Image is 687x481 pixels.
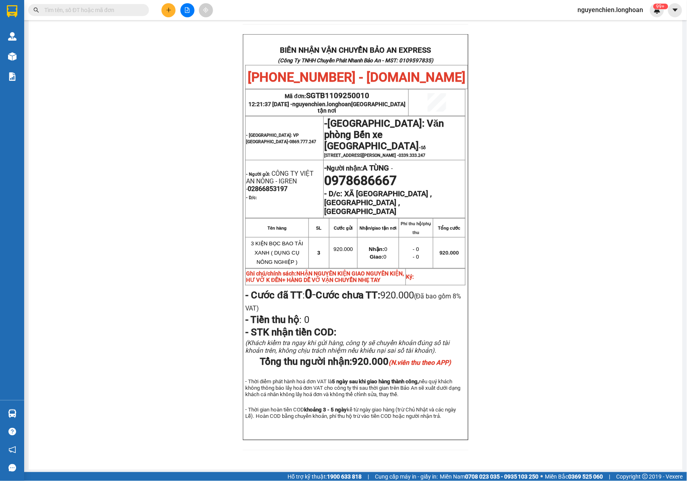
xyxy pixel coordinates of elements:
span: 0 [370,254,386,260]
span: - [389,165,393,173]
strong: 0369 525 060 [569,473,603,480]
span: search [33,7,39,13]
strong: 0 [305,287,312,302]
span: 920.000 [440,250,459,256]
span: plus [166,7,172,13]
span: 920.000 [333,247,353,253]
strong: - Tiền thu hộ [245,314,299,326]
strong: Ký: [406,274,414,280]
strong: khoảng 3 - 5 ngày [304,407,347,413]
span: : [245,290,316,301]
span: Mã đơn: [285,93,370,99]
span: - [305,287,316,302]
strong: Phí thu hộ/phụ thu [401,222,431,235]
strong: CSKH: [22,27,43,34]
span: file-add [184,7,190,13]
span: Hỗ trợ kỹ thuật: [288,472,362,481]
span: CÔNG TY VIỆT AN NÔNG - IGREN - [246,170,314,193]
span: nguyenchien.longhoan [571,5,650,15]
span: - STK nhận tiền COD: [245,327,336,338]
span: Miền Nam [440,472,539,481]
strong: (Công Ty TNHH Chuyển Phát Nhanh Bảo An - MST: 0109597835) [278,58,433,64]
span: [PHONE_NUMBER] - [DOMAIN_NAME] [248,70,466,85]
span: Cung cấp máy in - giấy in: [375,472,438,481]
img: warehouse-icon [8,52,17,61]
span: copyright [642,474,648,479]
strong: - [324,164,389,173]
span: 3 [317,250,320,256]
button: aim [199,3,213,17]
img: icon-new-feature [654,6,661,14]
span: | [609,472,610,481]
strong: 0708 023 035 - 0935 103 250 [465,473,539,480]
span: [PHONE_NUMBER] [3,27,61,41]
span: 02866853197 [248,185,288,193]
span: Mã đơn: SGTB1109250010 [3,49,124,60]
img: warehouse-icon [8,409,17,418]
strong: Nhận: [369,247,384,253]
strong: 5 ngày sau khi giao hàng thành công, [332,379,419,385]
span: - 0 [413,254,419,260]
span: : [245,314,309,326]
span: Ngày in phiếu: 12:42 ngày [54,16,166,25]
button: plus [161,3,176,17]
strong: PHIẾU DÁN LÊN HÀNG [57,4,163,14]
strong: Cước chưa TT: [316,290,380,301]
span: (Khách kiểm tra ngay khi gửi hàng, công ty sẽ chuyển khoản đúng số tài khoản trên, không chịu trá... [245,339,449,355]
span: Tổng thu người nhận: [260,356,451,368]
strong: - D/c: [246,195,257,201]
strong: - Cước đã TT [245,290,302,301]
span: - Thời điểm phát hành hoá đơn VAT là nếu quý khách không thông báo lấy hoá đơn VAT cho công ty th... [245,379,460,398]
img: warehouse-icon [8,32,17,41]
span: 0339.333.247 [399,153,425,158]
strong: BIÊN NHẬN VẬN CHUYỂN BẢO AN EXPRESS [280,46,431,55]
span: [GEOGRAPHIC_DATA] tận nơi [318,101,406,114]
strong: Tổng cước [438,226,460,231]
span: SGTB1109250010 [306,91,369,100]
strong: - Người gửi: [246,172,270,177]
span: 0869.777.247 [290,140,316,145]
img: logo-vxr [7,5,17,17]
span: - [324,122,444,158]
span: - 0 [413,247,419,253]
em: (N.viên thu theo APP) [389,359,451,367]
span: 0 [302,314,309,326]
span: message [8,464,16,472]
span: ⚪️ [541,475,543,478]
sup: 219 [653,4,668,9]
img: solution-icon [8,72,17,81]
span: NHẬN NGUYÊN KIỆN GIAO NGUYÊN KIỆN, HƯ VỠ K ĐỀN+ HÀNG DỄ VỠ VẬN CHUYỂN NHẸ TAY [246,271,404,284]
input: Tìm tên, số ĐT hoặc mã đơn [44,6,139,14]
span: aim [203,7,209,13]
strong: Tên hàng [267,226,286,231]
span: - Thời gian hoàn tiền COD kể từ ngày giao hàng (trừ Chủ Nhật và các ngày Lễ). Hoàn COD bằng chuyể... [245,407,456,419]
button: file-add [180,3,195,17]
span: question-circle [8,428,16,436]
span: | [368,472,369,481]
span: 3 KIỆN BỌC BAO TẢI XANH ( DỤNG CỤ NÔNG NGHIỆP ) [251,241,303,265]
span: Miền Bắc [545,472,603,481]
span: A TÙNG [362,164,389,173]
span: 920.000 [352,356,451,368]
span: caret-down [672,6,679,14]
strong: - D/c: [324,190,342,199]
span: 0 [369,247,387,253]
strong: 1900 633 818 [327,473,362,480]
strong: Nhận/giao tận nơi [360,226,397,231]
span: nguyenchien.longhoan [292,101,406,114]
strong: Cước gửi [334,226,353,231]
span: 0978686667 [324,173,397,189]
span: - [GEOGRAPHIC_DATA]: VP [GEOGRAPHIC_DATA]- [246,133,316,145]
span: Người nhận: [327,165,389,173]
strong: Giao: [370,254,383,260]
span: [GEOGRAPHIC_DATA]: Văn phòng Bến xe [GEOGRAPHIC_DATA] [324,118,444,152]
strong: XÃ [GEOGRAPHIC_DATA] , [GEOGRAPHIC_DATA] , [GEOGRAPHIC_DATA] [324,190,432,216]
span: 12:21:37 [DATE] - [248,101,406,114]
span: notification [8,446,16,454]
button: caret-down [668,3,682,17]
span: - [324,118,327,129]
strong: SL [316,226,322,231]
span: CÔNG TY TNHH CHUYỂN PHÁT NHANH BẢO AN [64,27,161,42]
strong: Ghi chú/chính sách: [246,271,404,284]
